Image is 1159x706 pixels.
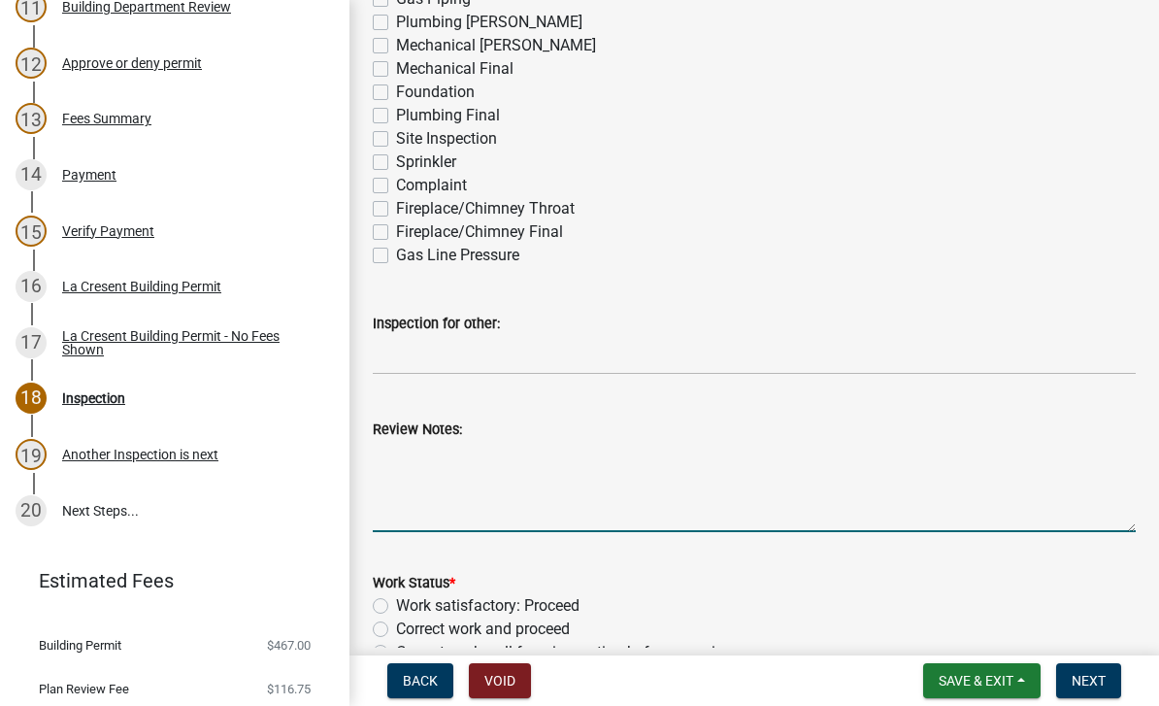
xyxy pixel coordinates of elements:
div: 16 [16,271,47,302]
label: Correct work, call for reinspection before covering [396,641,733,664]
span: $116.75 [267,683,311,695]
label: Fireplace/Chimney Final [396,220,563,244]
div: 15 [16,216,47,247]
label: Foundation [396,81,475,104]
a: Estimated Fees [16,561,318,600]
button: Back [387,663,453,698]
label: Review Notes: [373,423,462,437]
button: Next [1056,663,1121,698]
label: Mechanical [PERSON_NAME] [396,34,596,57]
div: Approve or deny permit [62,56,202,70]
div: La Cresent Building Permit [62,280,221,293]
span: Plan Review Fee [39,683,129,695]
label: Inspection for other: [373,318,500,331]
div: 17 [16,327,47,358]
span: Building Permit [39,639,121,652]
div: 13 [16,103,47,134]
button: Save & Exit [923,663,1041,698]
div: 12 [16,48,47,79]
div: La Cresent Building Permit - No Fees Shown [62,329,318,356]
div: Inspection [62,391,125,405]
label: Sprinkler [396,151,456,174]
div: Verify Payment [62,224,154,238]
div: Fees Summary [62,112,151,125]
label: Plumbing [PERSON_NAME] [396,11,582,34]
span: Save & Exit [939,673,1013,689]
label: Complaint [396,174,467,197]
label: Work satisfactory: Proceed [396,594,579,618]
div: 18 [16,383,47,414]
span: $467.00 [267,639,311,652]
label: Correct work and proceed [396,618,570,641]
div: 14 [16,159,47,190]
label: Site Inspection [396,127,497,151]
label: Work Status [373,577,455,590]
button: Void [469,663,531,698]
div: 20 [16,495,47,526]
div: 19 [16,439,47,470]
div: Payment [62,168,116,182]
span: Back [403,673,438,689]
label: Fireplace/Chimney Throat [396,197,575,220]
div: Another Inspection is next [62,448,218,461]
span: Next [1072,673,1106,689]
label: Gas Line Pressure [396,244,519,267]
label: Plumbing Final [396,104,500,127]
label: Mechanical Final [396,57,513,81]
